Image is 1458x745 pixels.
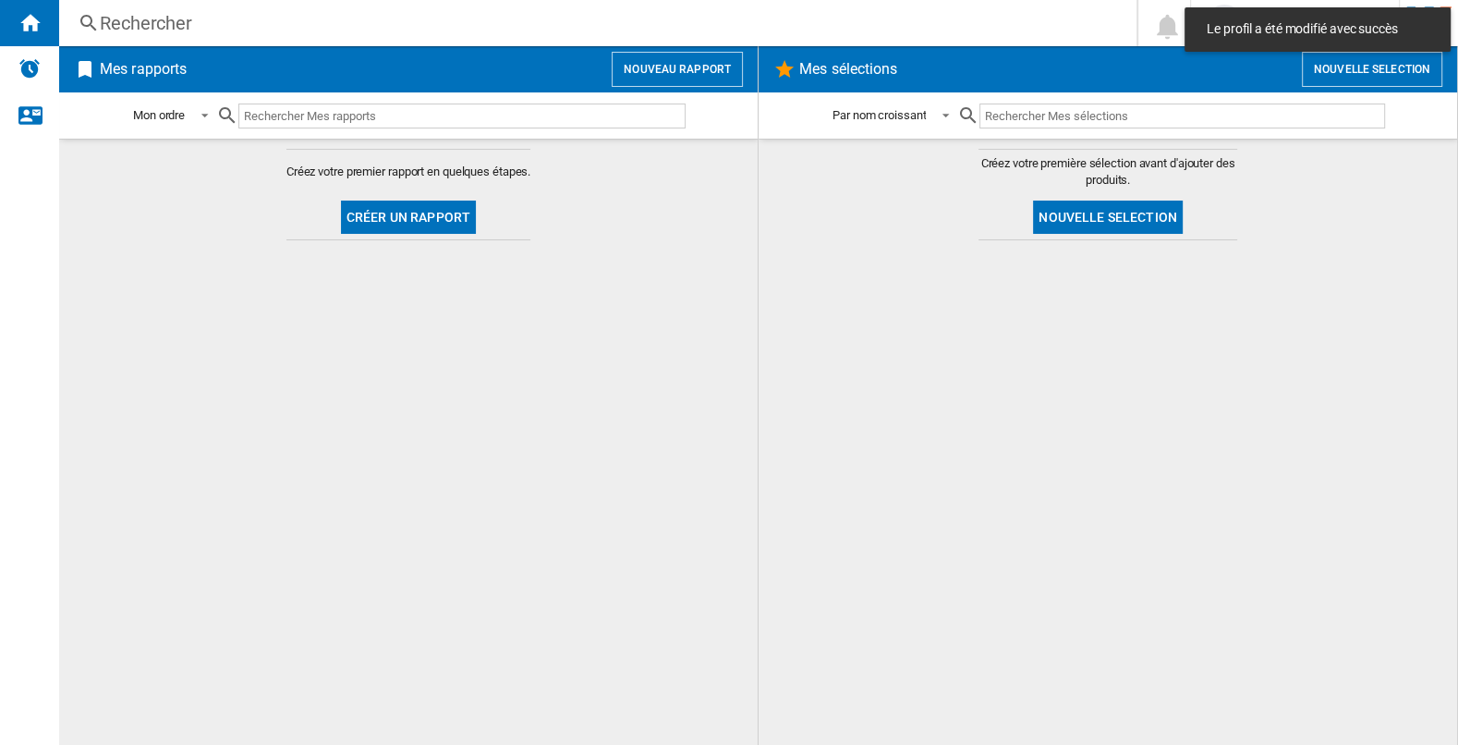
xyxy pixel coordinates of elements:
button: Nouvelle selection [1033,201,1183,234]
button: Nouveau rapport [612,52,743,87]
span: Le profil a été modifié avec succès [1201,20,1434,39]
h2: Mes sélections [796,52,901,87]
img: alerts-logo.svg [18,57,41,79]
h2: Mes rapports [96,52,190,87]
div: Rechercher [100,10,1088,36]
input: Rechercher Mes rapports [238,104,686,128]
span: Créez votre première sélection avant d'ajouter des produits. [978,155,1237,189]
div: Par nom croissant [832,108,926,122]
div: Mon ordre [133,108,185,122]
button: Nouvelle selection [1302,52,1442,87]
input: Rechercher Mes sélections [979,104,1385,128]
button: Créer un rapport [341,201,476,234]
span: Créez votre premier rapport en quelques étapes. [286,164,530,180]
